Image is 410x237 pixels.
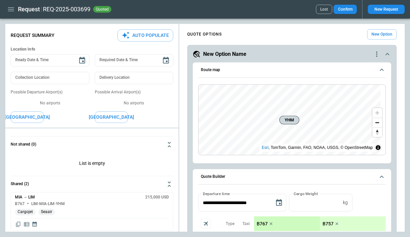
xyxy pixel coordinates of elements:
h6: LIM-MIA-LIM-YHM [31,202,65,206]
button: Auto Populate [117,29,173,42]
p: Possible Arrival Airport(s) [95,89,174,95]
button: Route map [198,62,386,78]
button: Quote Builder [198,169,386,184]
p: No airports [95,100,174,106]
h6: 215,000 USD [145,195,169,199]
h2: REQ-2025-003699 [43,5,90,13]
span: Copy quote content [15,221,22,228]
button: Lost [316,5,332,14]
h6: B767 [15,202,25,206]
div: scrollable content [254,216,386,231]
span: Seaair [38,209,55,214]
p: Type [226,221,234,227]
span: Display detailed quote content [23,221,30,228]
h6: Not shared (0) [11,142,36,147]
p: No airports [11,100,89,106]
button: [GEOGRAPHIC_DATA] [95,111,128,123]
summary: Toggle attribution [374,144,382,152]
h6: Route map [201,68,220,72]
button: Not shared (0) [11,137,173,153]
p: Request Summary [11,33,55,38]
button: Choose date, selected date is Sep 5, 2025 [272,196,286,209]
label: Cargo Weight [294,191,318,196]
button: New Option [367,29,397,40]
button: Shared (2) [11,176,173,192]
p: kg [343,200,348,205]
button: New Request [368,5,405,14]
button: Zoom in [372,108,382,118]
p: B757 [323,221,334,227]
label: Departure time [203,191,230,196]
p: Possible Departure Airport(s) [11,89,89,95]
button: [GEOGRAPHIC_DATA] [11,111,44,123]
button: Reset bearing to north [372,127,382,137]
h1: Request [18,5,40,13]
h6: MIA → LIM [15,195,35,199]
h5: New Option Name [203,51,246,58]
div: Not shared (0) [11,153,173,176]
button: New Option Namequote-option-actions [193,50,391,58]
canvas: Map [199,85,380,155]
span: YHM [282,117,296,123]
button: Choose date [75,54,89,67]
button: Zoom out [372,118,382,127]
p: B767 [257,221,268,227]
div: Route map [198,84,386,156]
a: Esri [262,145,269,150]
h6: Location Info [11,47,173,52]
span: Aircraft selection [201,219,211,229]
h6: Quote Builder [201,175,225,179]
span: Display quote schedule [32,221,38,228]
p: List is empty [11,153,173,176]
h4: QUOTE OPTIONS [187,33,222,36]
button: Choose date [159,54,173,67]
span: Cargojet [15,209,36,214]
p: Taxi [242,221,250,227]
span: quoted [94,7,110,12]
div: , TomTom, Garmin, FAO, NOAA, USGS, © OpenStreetMap [262,144,373,151]
button: Confirm [334,5,357,14]
div: quote-option-actions [373,50,381,58]
h6: Shared (2) [11,182,29,186]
